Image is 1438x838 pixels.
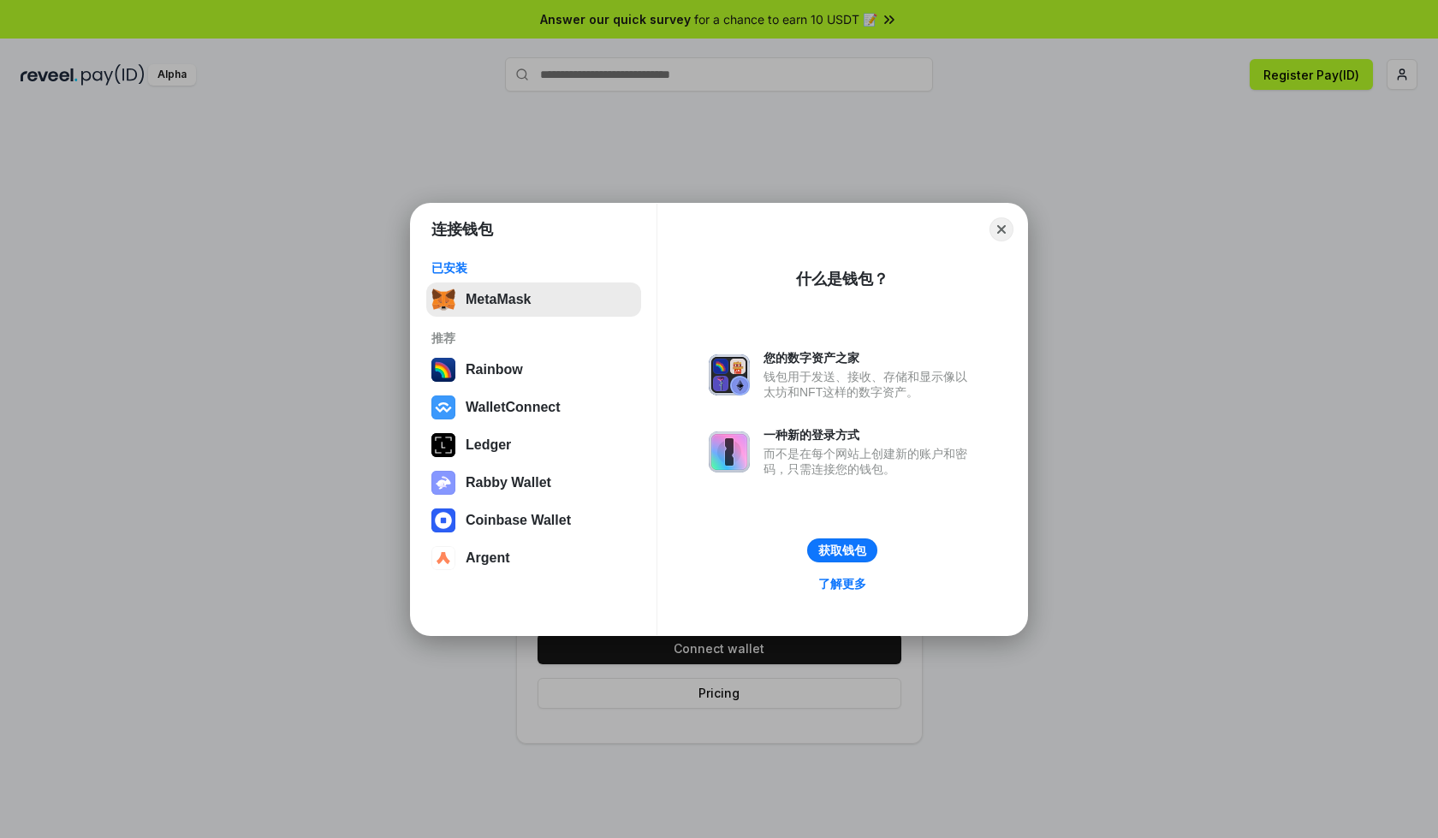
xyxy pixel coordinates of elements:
[426,466,641,500] button: Rabby Wallet
[466,475,551,490] div: Rabby Wallet
[431,546,455,570] img: svg+xml,%3Csvg%20width%3D%2228%22%20height%3D%2228%22%20viewBox%3D%220%200%2028%2028%22%20fill%3D...
[989,217,1013,241] button: Close
[466,362,523,377] div: Rainbow
[431,288,455,312] img: svg+xml,%3Csvg%20fill%3D%22none%22%20height%3D%2233%22%20viewBox%3D%220%200%2035%2033%22%20width%...
[709,354,750,395] img: svg+xml,%3Csvg%20xmlns%3D%22http%3A%2F%2Fwww.w3.org%2F2000%2Fsvg%22%20fill%3D%22none%22%20viewBox...
[431,471,455,495] img: svg+xml,%3Csvg%20xmlns%3D%22http%3A%2F%2Fwww.w3.org%2F2000%2Fsvg%22%20fill%3D%22none%22%20viewBox...
[426,541,641,575] button: Argent
[466,437,511,453] div: Ledger
[807,538,877,562] button: 获取钱包
[426,390,641,425] button: WalletConnect
[466,550,510,566] div: Argent
[764,446,976,477] div: 而不是在每个网站上创建新的账户和密码，只需连接您的钱包。
[466,400,561,415] div: WalletConnect
[431,330,636,346] div: 推荐
[808,573,876,595] a: 了解更多
[431,433,455,457] img: svg+xml,%3Csvg%20xmlns%3D%22http%3A%2F%2Fwww.w3.org%2F2000%2Fsvg%22%20width%3D%2228%22%20height%3...
[764,369,976,400] div: 钱包用于发送、接收、存储和显示像以太坊和NFT这样的数字资产。
[466,292,531,307] div: MetaMask
[426,353,641,387] button: Rainbow
[426,428,641,462] button: Ledger
[818,543,866,558] div: 获取钱包
[431,358,455,382] img: svg+xml,%3Csvg%20width%3D%22120%22%20height%3D%22120%22%20viewBox%3D%220%200%20120%20120%22%20fil...
[431,508,455,532] img: svg+xml,%3Csvg%20width%3D%2228%22%20height%3D%2228%22%20viewBox%3D%220%200%2028%2028%22%20fill%3D...
[431,219,493,240] h1: 连接钱包
[709,431,750,472] img: svg+xml,%3Csvg%20xmlns%3D%22http%3A%2F%2Fwww.w3.org%2F2000%2Fsvg%22%20fill%3D%22none%22%20viewBox...
[764,427,976,443] div: 一种新的登录方式
[466,513,571,528] div: Coinbase Wallet
[764,350,976,366] div: 您的数字资产之家
[796,269,888,289] div: 什么是钱包？
[431,395,455,419] img: svg+xml,%3Csvg%20width%3D%2228%22%20height%3D%2228%22%20viewBox%3D%220%200%2028%2028%22%20fill%3D...
[431,260,636,276] div: 已安装
[426,503,641,538] button: Coinbase Wallet
[426,282,641,317] button: MetaMask
[818,576,866,591] div: 了解更多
